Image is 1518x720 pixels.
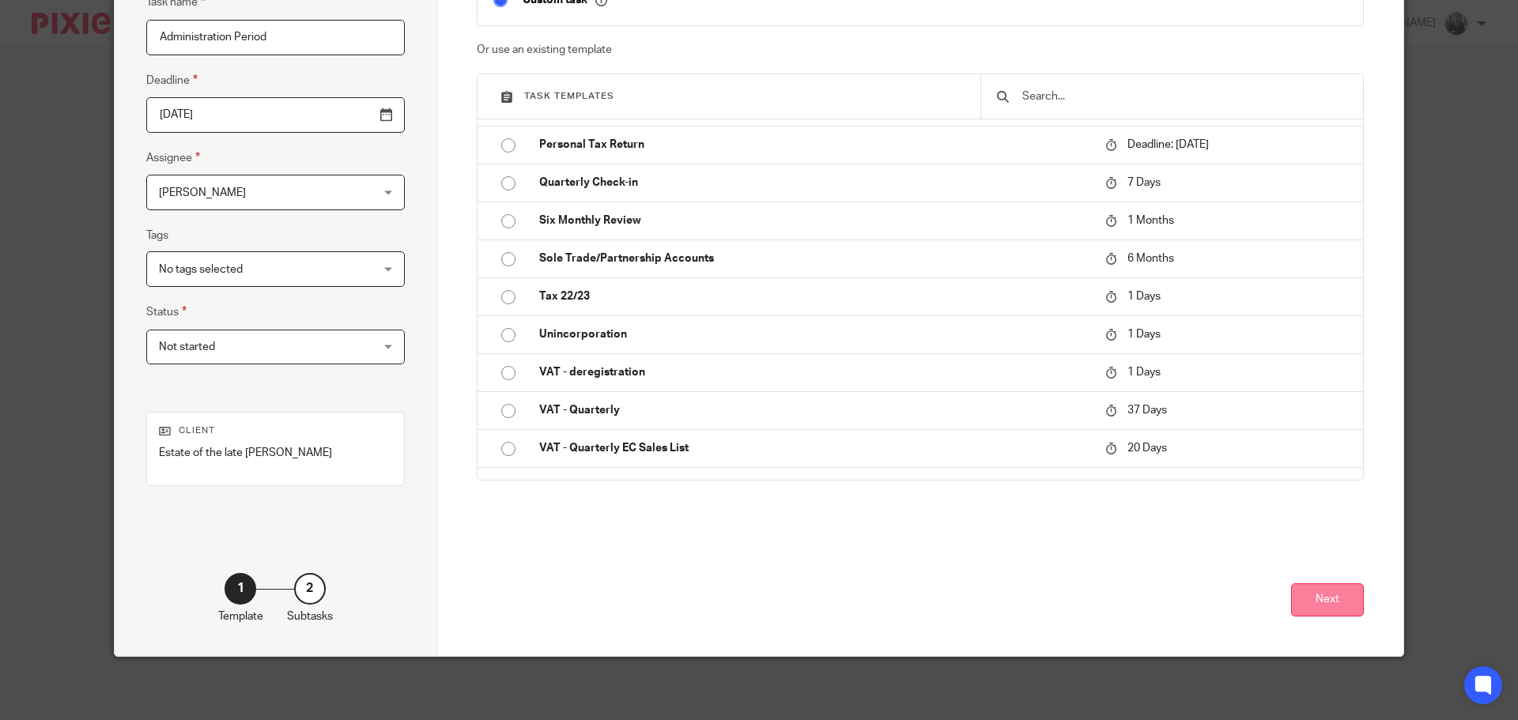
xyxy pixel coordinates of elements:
[539,364,1089,380] p: VAT - deregistration
[539,137,1089,153] p: Personal Tax Return
[287,609,333,624] p: Subtasks
[146,149,200,167] label: Assignee
[539,402,1089,418] p: VAT - Quarterly
[146,20,405,55] input: Task name
[159,264,243,275] span: No tags selected
[1127,329,1161,340] span: 1 Days
[225,573,256,605] div: 1
[218,609,263,624] p: Template
[1291,583,1364,617] button: Next
[539,478,1089,494] p: VAT - registration
[1021,88,1347,105] input: Search...
[146,303,187,321] label: Status
[1127,177,1161,188] span: 7 Days
[477,42,1365,58] p: Or use an existing template
[1127,367,1161,378] span: 1 Days
[146,228,168,243] label: Tags
[539,440,1089,456] p: VAT - Quarterly EC Sales List
[294,573,326,605] div: 2
[1127,291,1161,302] span: 1 Days
[159,187,246,198] span: [PERSON_NAME]
[539,175,1089,190] p: Quarterly Check-in
[159,445,392,461] p: Estate of the late [PERSON_NAME]
[1127,405,1167,416] span: 37 Days
[146,97,405,133] input: Use the arrow keys to pick a date
[1127,443,1167,454] span: 20 Days
[159,341,215,352] span: Not started
[539,326,1089,342] p: Unincorporation
[146,71,198,89] label: Deadline
[539,251,1089,266] p: Sole Trade/Partnership Accounts
[539,213,1089,228] p: Six Monthly Review
[539,288,1089,304] p: Tax 22/23
[1127,215,1174,226] span: 1 Months
[1127,253,1174,264] span: 6 Months
[524,92,614,100] span: Task templates
[1127,139,1209,150] span: Deadline: [DATE]
[159,424,392,437] p: Client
